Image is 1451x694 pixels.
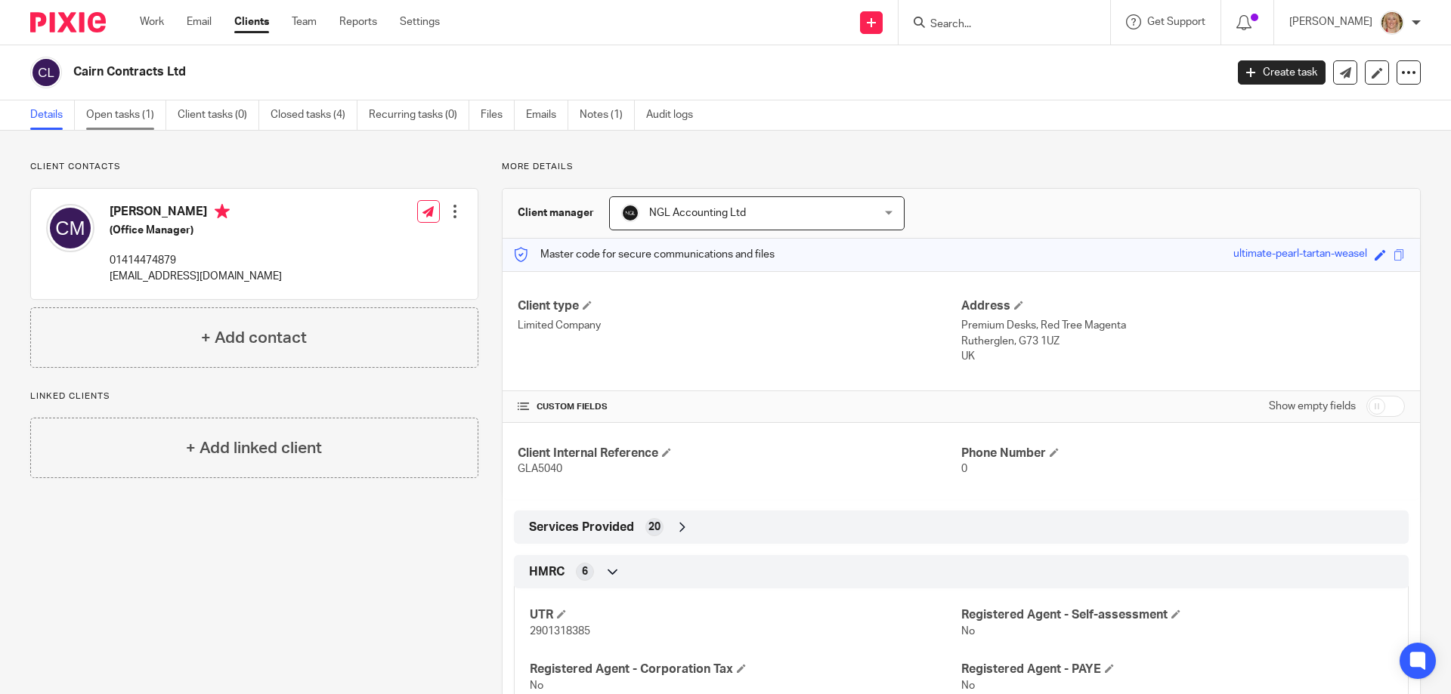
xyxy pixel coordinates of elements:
a: Audit logs [646,100,704,130]
h3: Client manager [518,205,594,221]
p: Master code for secure communications and files [514,247,775,262]
h4: CUSTOM FIELDS [518,401,961,413]
h4: Registered Agent - Self-assessment [961,607,1393,623]
a: Closed tasks (4) [271,100,357,130]
input: Search [929,18,1065,32]
h2: Cairn Contracts Ltd [73,64,987,80]
a: Recurring tasks (0) [369,100,469,130]
p: Client contacts [30,161,478,173]
h4: [PERSON_NAME] [110,204,282,223]
h4: Registered Agent - PAYE [961,662,1393,677]
h5: (Office Manager) [110,223,282,238]
a: Files [481,100,515,130]
p: Limited Company [518,318,961,333]
p: [EMAIL_ADDRESS][DOMAIN_NAME] [110,269,282,284]
span: 20 [648,520,661,535]
h4: Client type [518,298,961,314]
p: Premium Desks, Red Tree Magenta [961,318,1405,333]
p: 01414474879 [110,253,282,268]
span: No [530,680,543,691]
a: Open tasks (1) [86,100,166,130]
h4: Client Internal Reference [518,446,961,461]
h4: Address [961,298,1405,314]
a: Emails [526,100,568,130]
a: Create task [1238,60,1326,85]
p: UK [961,349,1405,364]
span: HMRC [529,564,565,580]
a: Settings [400,14,440,29]
img: Pixie [30,12,106,32]
i: Primary [215,204,230,219]
span: No [961,626,975,637]
img: JW%20photo.JPG [1380,11,1404,35]
a: Team [292,14,317,29]
a: Work [140,14,164,29]
h4: Phone Number [961,446,1405,461]
p: Rutherglen, G73 1UZ [961,334,1405,349]
img: NGL%20Logo%20Social%20Circle%20JPG.jpg [621,204,639,222]
span: NGL Accounting Ltd [649,208,746,218]
a: Reports [339,14,377,29]
span: 0 [961,464,967,474]
span: 2901318385 [530,626,590,637]
a: Clients [234,14,269,29]
span: Services Provided [529,520,634,535]
h4: + Add linked client [186,436,322,460]
a: Details [30,100,75,130]
h4: UTR [530,607,961,623]
a: Email [187,14,212,29]
h4: + Add contact [201,326,307,350]
div: ultimate-pearl-tartan-weasel [1233,246,1367,264]
p: Linked clients [30,390,478,403]
label: Show empty fields [1269,399,1356,414]
p: More details [502,161,1421,173]
span: Get Support [1147,17,1205,27]
img: svg%3E [46,204,94,252]
a: Client tasks (0) [178,100,259,130]
a: Notes (1) [580,100,635,130]
p: [PERSON_NAME] [1289,14,1372,29]
span: No [961,680,975,691]
span: 6 [582,564,588,579]
h4: Registered Agent - Corporation Tax [530,662,961,677]
span: GLA5040 [518,464,562,474]
img: svg%3E [30,57,62,88]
